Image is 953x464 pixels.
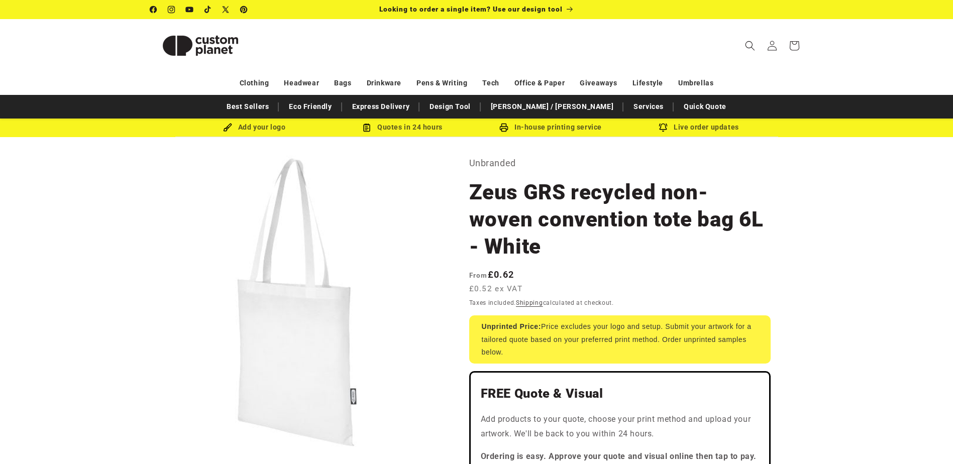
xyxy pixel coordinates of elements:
[469,283,523,295] span: £0.52 ex VAT
[469,271,488,279] span: From
[284,74,319,92] a: Headwear
[632,74,663,92] a: Lifestyle
[425,98,476,115] a: Design Tool
[150,23,251,68] img: Custom Planet
[146,19,254,72] a: Custom Planet
[486,98,618,115] a: [PERSON_NAME] / [PERSON_NAME]
[514,74,565,92] a: Office & Paper
[284,98,337,115] a: Eco Friendly
[416,74,467,92] a: Pens & Writing
[367,74,401,92] a: Drinkware
[482,74,499,92] a: Tech
[481,386,759,402] h2: FREE Quote & Visual
[240,74,269,92] a: Clothing
[347,98,415,115] a: Express Delivery
[150,155,444,449] media-gallery: Gallery Viewer
[362,123,371,132] img: Order Updates Icon
[625,121,773,134] div: Live order updates
[477,121,625,134] div: In-house printing service
[180,121,329,134] div: Add your logo
[499,123,508,132] img: In-house printing
[469,155,771,171] p: Unbranded
[628,98,669,115] a: Services
[659,123,668,132] img: Order updates
[223,123,232,132] img: Brush Icon
[481,412,759,441] p: Add products to your quote, choose your print method and upload your artwork. We'll be back to yo...
[679,98,731,115] a: Quick Quote
[482,322,542,330] strong: Unprinted Price:
[222,98,274,115] a: Best Sellers
[329,121,477,134] div: Quotes in 24 hours
[469,269,514,280] strong: £0.62
[334,74,351,92] a: Bags
[379,5,563,13] span: Looking to order a single item? Use our design tool
[469,298,771,308] div: Taxes included. calculated at checkout.
[678,74,713,92] a: Umbrellas
[516,299,543,306] a: Shipping
[469,315,771,364] div: Price excludes your logo and setup. Submit your artwork for a tailored quote based on your prefer...
[739,35,761,57] summary: Search
[580,74,617,92] a: Giveaways
[469,179,771,260] h1: Zeus GRS recycled non-woven convention tote bag 6L - White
